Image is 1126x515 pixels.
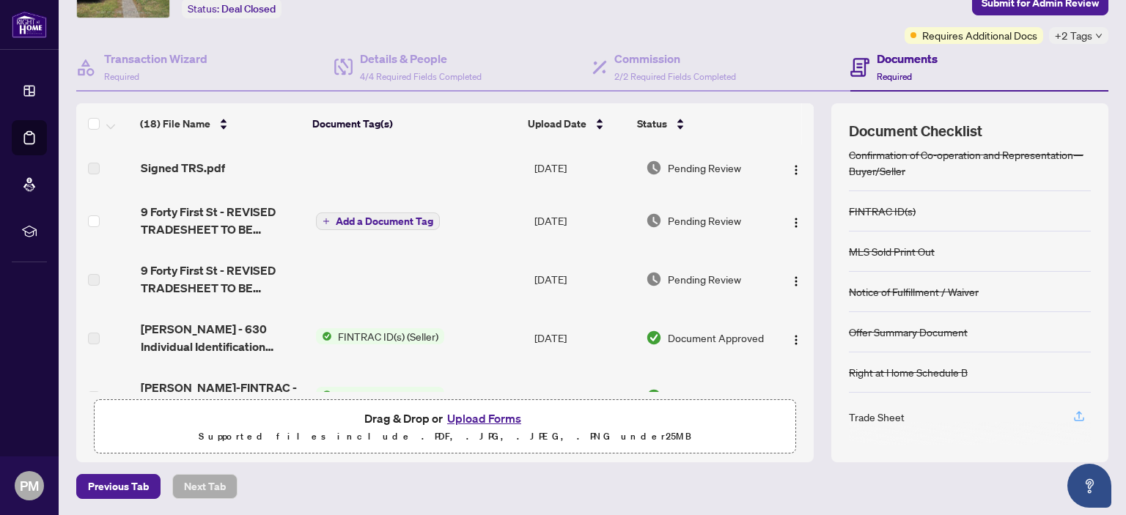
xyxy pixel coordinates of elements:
[20,475,39,496] span: PM
[849,203,916,219] div: FINTRAC ID(s)
[790,164,802,176] img: Logo
[316,328,332,344] img: Status Icon
[316,387,332,403] img: Status Icon
[103,428,787,445] p: Supported files include .PDF, .JPG, .JPEG, .PNG under 25 MB
[12,11,47,38] img: logo
[849,147,1091,179] div: Confirmation of Co-operation and Representation—Buyer/Seller
[316,387,444,403] button: Status IconFINTRAC ID(s) (Seller)
[336,216,433,226] span: Add a Document Tag
[784,385,808,408] button: Logo
[522,103,631,144] th: Upload Date
[637,116,667,132] span: Status
[790,217,802,229] img: Logo
[646,160,662,176] img: Document Status
[668,271,741,287] span: Pending Review
[316,328,444,344] button: Status IconFINTRAC ID(s) (Seller)
[614,50,736,67] h4: Commission
[360,50,482,67] h4: Details & People
[104,71,139,82] span: Required
[140,116,210,132] span: (18) File Name
[529,191,640,250] td: [DATE]
[134,103,306,144] th: (18) File Name
[364,409,526,428] span: Drag & Drop or
[316,212,440,230] button: Add a Document Tag
[922,27,1037,43] span: Requires Additional Docs
[784,209,808,232] button: Logo
[529,308,640,367] td: [DATE]
[95,400,795,454] span: Drag & Drop orUpload FormsSupported files include .PDF, .JPG, .JPEG, .PNG under25MB
[646,271,662,287] img: Document Status
[141,262,304,297] span: 9 Forty First St - REVISED TRADESHEET TO BE REVIEWED - [PERSON_NAME].pdf
[668,388,764,404] span: Document Approved
[443,409,526,428] button: Upload Forms
[529,250,640,308] td: [DATE]
[323,218,330,225] span: plus
[141,379,304,414] span: [PERSON_NAME]-FINTRAC - 630 Individual Identification Record A - PropTx-OREA_[DATE] 22_18_57.pdf
[631,103,765,144] th: Status
[332,328,444,344] span: FINTRAC ID(s) (Seller)
[646,330,662,346] img: Document Status
[790,275,802,287] img: Logo
[141,159,225,177] span: Signed TRS.pdf
[614,71,736,82] span: 2/2 Required Fields Completed
[784,326,808,349] button: Logo
[646,212,662,229] img: Document Status
[646,388,662,404] img: Document Status
[877,50,938,67] h4: Documents
[1055,27,1092,44] span: +2 Tags
[849,324,968,340] div: Offer Summary Document
[1095,32,1103,40] span: down
[784,267,808,291] button: Logo
[141,203,304,238] span: 9 Forty First St - REVISED TRADESHEET TO BE REVIEWED - PAULO.pdf
[221,2,276,15] span: Deal Closed
[141,320,304,355] span: [PERSON_NAME] - 630 Individual Identification Record A - PropTx-OREA_[DATE] 22_27_23.pdf
[172,474,238,499] button: Next Tab
[849,121,982,141] span: Document Checklist
[784,156,808,179] button: Logo
[849,364,968,380] div: Right at Home Schedule B
[668,212,741,229] span: Pending Review
[668,330,764,346] span: Document Approved
[529,367,640,426] td: [DATE]
[529,144,640,191] td: [DATE]
[360,71,482,82] span: 4/4 Required Fields Completed
[316,212,440,231] button: Add a Document Tag
[849,409,905,425] div: Trade Sheet
[76,474,161,499] button: Previous Tab
[88,475,149,498] span: Previous Tab
[104,50,207,67] h4: Transaction Wizard
[528,116,586,132] span: Upload Date
[849,284,979,300] div: Notice of Fulfillment / Waiver
[790,334,802,346] img: Logo
[306,103,522,144] th: Document Tag(s)
[877,71,912,82] span: Required
[668,160,741,176] span: Pending Review
[332,387,444,403] span: FINTRAC ID(s) (Seller)
[1067,464,1111,508] button: Open asap
[849,243,935,259] div: MLS Sold Print Out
